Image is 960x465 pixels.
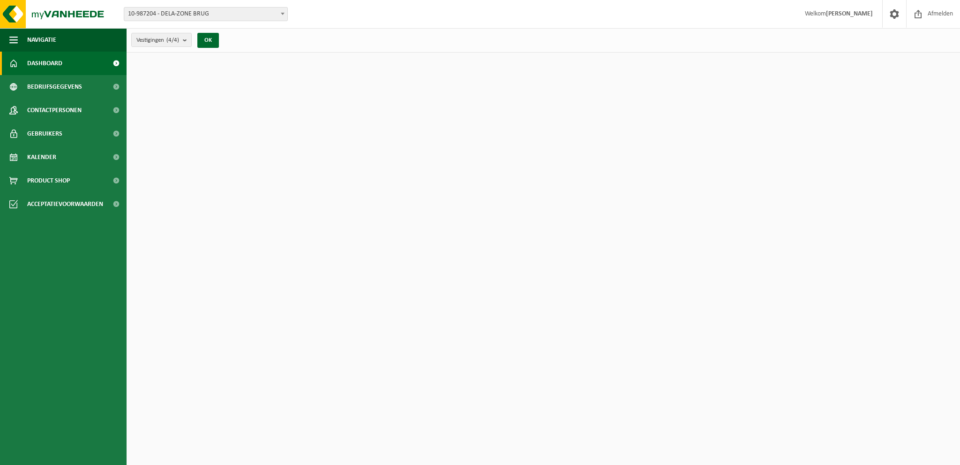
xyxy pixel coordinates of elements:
[131,33,192,47] button: Vestigingen(4/4)
[27,99,82,122] span: Contactpersonen
[27,192,103,216] span: Acceptatievoorwaarden
[826,10,873,17] strong: [PERSON_NAME]
[124,7,288,21] span: 10-987204 - DELA-ZONE BRUG
[136,33,179,47] span: Vestigingen
[124,8,287,21] span: 10-987204 - DELA-ZONE BRUG
[27,145,56,169] span: Kalender
[27,28,56,52] span: Navigatie
[27,169,70,192] span: Product Shop
[27,122,62,145] span: Gebruikers
[197,33,219,48] button: OK
[166,37,179,43] count: (4/4)
[27,75,82,99] span: Bedrijfsgegevens
[27,52,62,75] span: Dashboard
